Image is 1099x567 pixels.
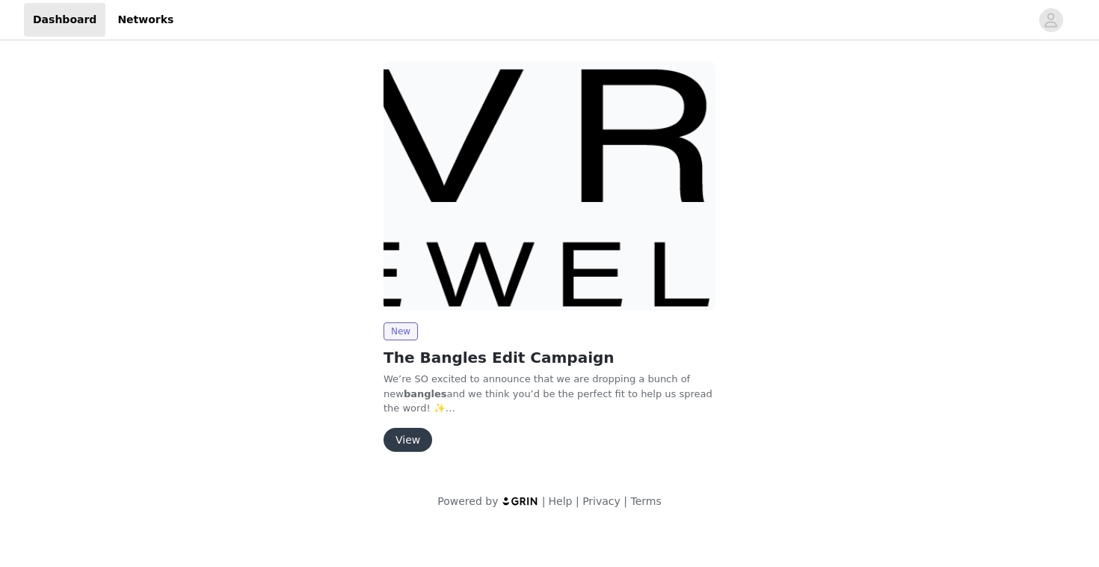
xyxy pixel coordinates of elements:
a: Help [549,495,573,507]
div: avatar [1044,8,1058,32]
span: Powered by [437,495,498,507]
a: View [384,435,432,446]
a: Networks [108,3,182,37]
p: We’re SO excited to announce that we are dropping a bunch of new and we think you’d be the perfec... [384,372,715,416]
a: Dashboard [24,3,105,37]
span: | [624,495,627,507]
img: logo [502,496,539,506]
button: View [384,428,432,452]
img: Evry Jewels [384,61,715,310]
span: | [576,495,579,507]
strong: bangles [404,388,447,399]
h2: The Bangles Edit Campaign [384,346,715,369]
a: Privacy [582,495,621,507]
a: Terms [630,495,661,507]
span: New [384,322,418,340]
span: | [542,495,546,507]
